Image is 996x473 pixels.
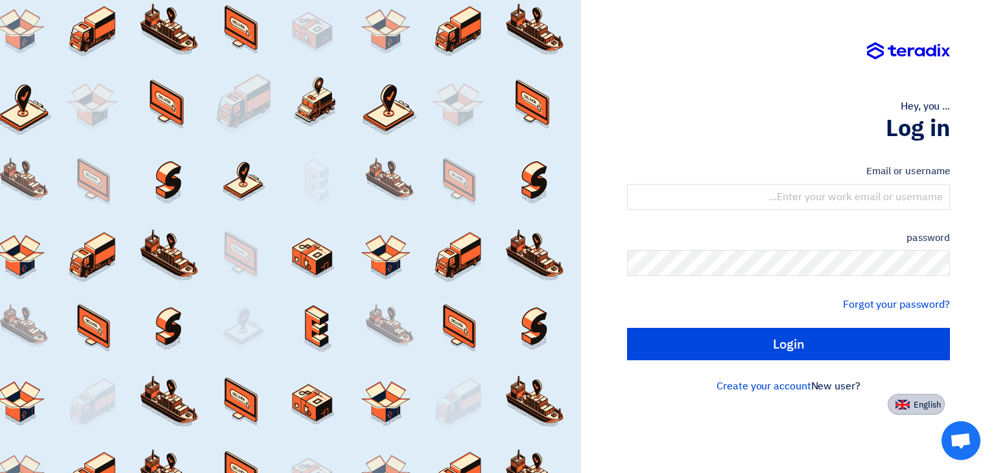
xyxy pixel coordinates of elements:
[843,297,950,312] a: Forgot your password?
[866,164,950,178] font: Email or username
[888,394,945,415] button: English
[914,398,941,411] font: English
[627,328,950,360] input: Login
[627,184,950,210] input: Enter your work email or username...
[901,98,950,114] font: Hey, you ...
[717,378,811,394] a: Create your account
[867,42,950,60] img: Teradix logo
[895,400,910,410] img: en-US.png
[811,378,860,394] font: New user?
[942,421,980,460] div: Open chat
[907,231,950,245] font: password
[886,111,950,146] font: Log in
